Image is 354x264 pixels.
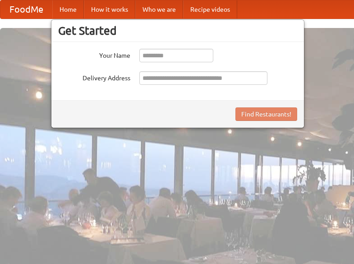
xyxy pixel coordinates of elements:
[84,0,135,19] a: How it works
[58,24,297,37] h3: Get Started
[0,0,52,19] a: FoodMe
[235,107,297,121] button: Find Restaurants!
[52,0,84,19] a: Home
[58,71,130,83] label: Delivery Address
[183,0,237,19] a: Recipe videos
[135,0,183,19] a: Who we are
[58,49,130,60] label: Your Name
